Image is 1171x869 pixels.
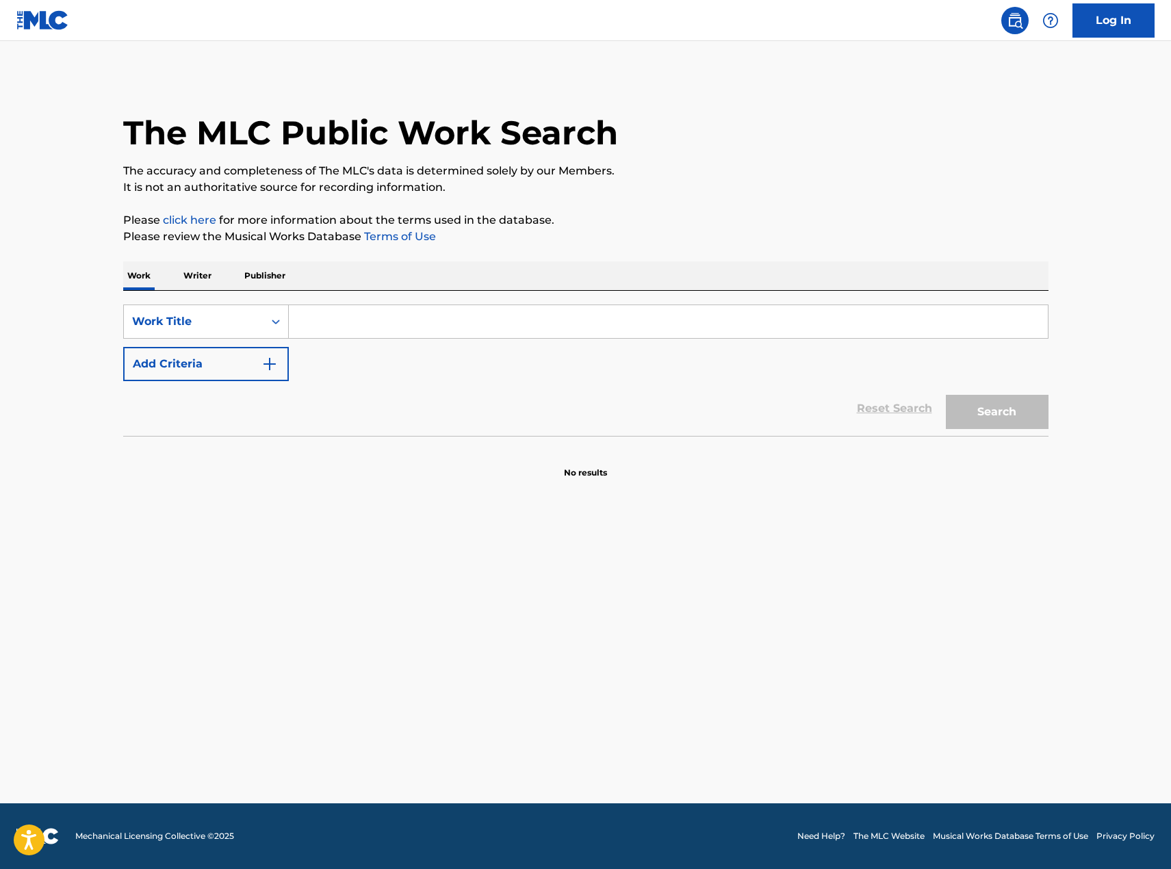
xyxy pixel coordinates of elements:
[123,212,1048,229] p: Please for more information about the terms used in the database.
[16,10,69,30] img: MLC Logo
[240,261,289,290] p: Publisher
[564,450,607,479] p: No results
[123,179,1048,196] p: It is not an authoritative source for recording information.
[361,230,436,243] a: Terms of Use
[179,261,216,290] p: Writer
[1096,830,1155,842] a: Privacy Policy
[261,356,278,372] img: 9d2ae6d4665cec9f34b9.svg
[123,112,618,153] h1: The MLC Public Work Search
[1037,7,1064,34] div: Help
[123,163,1048,179] p: The accuracy and completeness of The MLC's data is determined solely by our Members.
[123,347,289,381] button: Add Criteria
[75,830,234,842] span: Mechanical Licensing Collective © 2025
[933,830,1088,842] a: Musical Works Database Terms of Use
[1042,12,1059,29] img: help
[16,828,59,844] img: logo
[853,830,925,842] a: The MLC Website
[123,261,155,290] p: Work
[163,213,216,226] a: click here
[123,229,1048,245] p: Please review the Musical Works Database
[1001,7,1029,34] a: Public Search
[1072,3,1155,38] a: Log In
[123,304,1048,436] form: Search Form
[132,313,255,330] div: Work Title
[797,830,845,842] a: Need Help?
[1007,12,1023,29] img: search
